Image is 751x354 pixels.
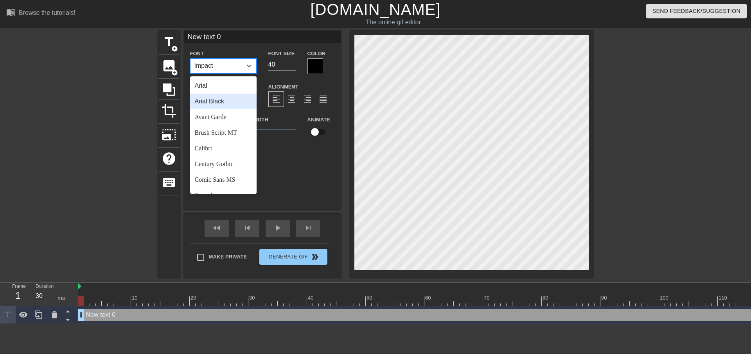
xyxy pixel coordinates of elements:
[132,294,139,302] div: 10
[190,125,257,141] div: Brush Script MT
[310,1,440,18] a: [DOMAIN_NAME]
[249,294,256,302] div: 30
[57,294,65,302] div: ms
[212,223,221,233] span: fast_rewind
[243,223,252,233] span: skip_previous
[190,141,257,156] div: Calibri
[190,156,257,172] div: Century Gothic
[268,83,298,91] label: Alignment
[209,253,247,261] span: Make Private
[318,94,328,104] span: format_align_justify
[273,223,282,233] span: play_arrow
[367,294,374,302] div: 50
[162,151,176,166] span: help
[271,94,281,104] span: format_align_left
[77,311,85,319] span: drag_handle
[162,58,176,73] span: image
[268,50,295,58] label: Font Size
[19,9,75,16] div: Browse the tutorials!
[652,6,740,16] span: Send Feedback/Suggestion
[308,294,315,302] div: 40
[190,188,257,203] div: Consolas
[262,252,324,262] span: Generate Gif
[254,18,532,27] div: The online gif editor
[162,175,176,190] span: keyboard
[194,61,213,70] div: Impact
[190,294,198,302] div: 20
[190,172,257,188] div: Comic Sans MS
[36,284,54,289] label: Duration
[304,223,313,233] span: skip_next
[6,283,30,305] div: Frame
[171,69,178,76] span: add_circle
[162,103,176,118] span: crop
[287,94,296,104] span: format_align_center
[190,94,257,109] div: Arial Black
[307,116,330,124] label: Animate
[6,7,75,20] a: Browse the tutorials!
[601,294,608,302] div: 90
[162,127,176,142] span: photo_size_select_large
[190,78,257,94] div: Arial
[310,252,320,262] span: double_arrow
[660,294,670,302] div: 100
[646,4,747,18] button: Send Feedback/Suggestion
[171,45,178,52] span: add_circle
[425,294,432,302] div: 60
[307,50,326,58] label: Color
[719,294,728,302] div: 110
[303,94,312,104] span: format_align_right
[190,109,257,125] div: Avant Garde
[6,7,16,17] span: menu_book
[259,249,327,265] button: Generate Gif
[543,294,550,302] div: 80
[190,50,204,58] label: Font
[484,294,491,302] div: 70
[162,34,176,49] span: title
[12,289,24,303] div: 1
